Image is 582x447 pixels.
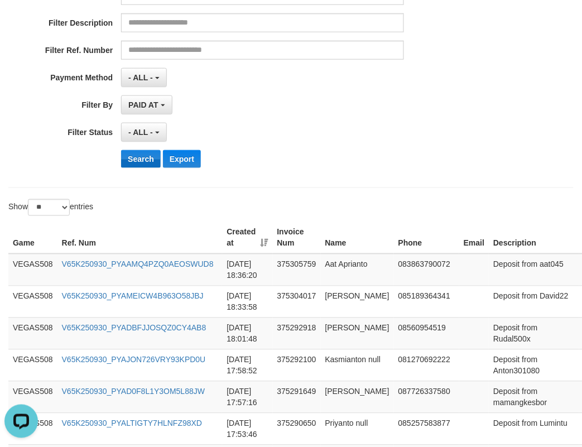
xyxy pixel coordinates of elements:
span: PAID AT [128,100,158,109]
td: 081270692222 [394,349,459,381]
select: Showentries [28,199,70,216]
th: Phone [394,222,459,254]
button: PAID AT [121,95,172,114]
td: [PERSON_NAME] [321,318,394,349]
td: 375292918 [273,318,321,349]
td: Aat Aprianto [321,254,394,286]
td: Deposit from mamangkesbor [489,381,579,413]
td: [DATE] 18:01:48 [222,318,272,349]
td: 083863790072 [394,254,459,286]
td: 375290650 [273,413,321,445]
button: - ALL - [121,123,166,142]
td: [DATE] 17:57:16 [222,381,272,413]
td: Deposit from David22 [489,286,579,318]
td: [DATE] 17:58:52 [222,349,272,381]
td: VEGAS508 [8,286,57,318]
a: V65K250930_PYAD0F8L1Y3OM5L88JW [62,387,205,396]
a: V65K250930_PYALTIGTY7HLNFZ98XD [62,419,203,428]
span: - ALL - [128,73,153,82]
button: Search [121,150,161,168]
label: Show entries [8,199,93,216]
td: 375292100 [273,349,321,381]
td: 085189364341 [394,286,459,318]
td: VEGAS508 [8,318,57,349]
td: Priyanto null [321,413,394,445]
th: Invoice Num [273,222,321,254]
td: [DATE] 18:36:20 [222,254,272,286]
td: 375304017 [273,286,321,318]
td: Deposit from aat045 [489,254,579,286]
th: Name [321,222,394,254]
td: VEGAS508 [8,381,57,413]
td: Kasmianton null [321,349,394,381]
span: - ALL - [128,128,153,137]
td: VEGAS508 [8,349,57,381]
td: Deposit from Lumintu [489,413,579,445]
td: [DATE] 17:53:46 [222,413,272,445]
button: Export [163,150,201,168]
td: [DATE] 18:33:58 [222,286,272,318]
a: V65K250930_PYAAMQ4PZQ0AEOSWUD8 [62,260,214,269]
a: V65K250930_PYAJON726VRY93KPD0U [62,355,206,364]
th: Game [8,222,57,254]
th: Created at: activate to sort column ascending [222,222,272,254]
td: 085257583877 [394,413,459,445]
td: Deposit from Anton301080 [489,349,579,381]
button: - ALL - [121,68,166,87]
a: V65K250930_PYAMEICW4B963O58JBJ [62,292,204,301]
a: V65K250930_PYADBFJJOSQZ0CY4AB8 [62,324,206,333]
td: 08560954519 [394,318,459,349]
td: VEGAS508 [8,254,57,286]
td: Deposit from Rudal500x [489,318,579,349]
th: Description [489,222,579,254]
td: 087726337580 [394,381,459,413]
th: Email [459,222,489,254]
td: [PERSON_NAME] [321,286,394,318]
td: [PERSON_NAME] [321,381,394,413]
td: 375291649 [273,381,321,413]
th: Ref. Num [57,222,223,254]
td: 375305759 [273,254,321,286]
button: Open LiveChat chat widget [4,4,38,38]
